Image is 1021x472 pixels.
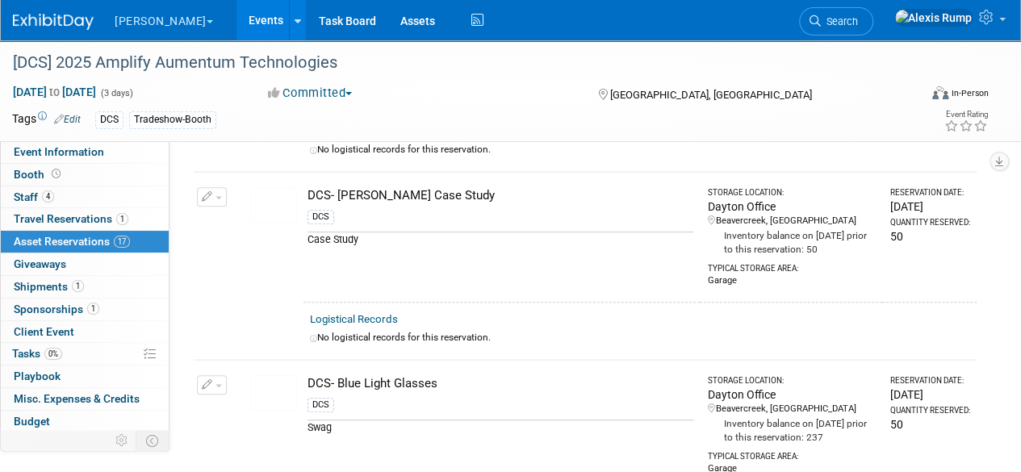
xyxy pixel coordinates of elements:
img: View Images [250,375,297,411]
div: Garage [708,274,876,287]
span: Staff [14,190,54,203]
a: Asset Reservations17 [1,231,169,253]
div: Event Format [846,84,989,108]
span: Travel Reservations [14,212,128,225]
a: Misc. Expenses & Credits [1,388,169,410]
span: Playbook [14,370,61,382]
span: 1 [116,213,128,225]
div: DCS [308,210,334,224]
img: Alexis Rump [894,9,973,27]
div: DCS [308,398,334,412]
span: 0% [44,348,62,360]
a: Logistical Records [310,313,398,325]
span: Event Information [14,145,104,158]
span: 1 [72,280,84,292]
div: Storage Location: [708,187,876,198]
div: [DCS] 2025 Amplify Aumentum Technologies [7,48,906,77]
a: Client Event [1,321,169,343]
td: Toggle Event Tabs [136,430,169,451]
a: Event Information [1,141,169,163]
img: ExhibitDay [13,14,94,30]
a: Sponsorships1 [1,299,169,320]
a: Playbook [1,365,169,387]
div: Storage Location: [708,375,876,386]
div: Beavercreek, [GEOGRAPHIC_DATA] [708,215,876,228]
div: Reservation Date: [890,187,970,198]
span: 4 [42,190,54,203]
div: Typical Storage Area: [708,257,876,274]
div: 50 [890,228,970,244]
span: Booth not reserved yet [48,168,64,180]
div: Event Rating [944,111,988,119]
span: Tasks [12,347,62,360]
span: Booth [14,168,64,181]
div: 50 [890,416,970,432]
a: Booth [1,164,169,186]
a: Travel Reservations1 [1,208,169,230]
a: Giveaways [1,253,169,275]
img: View Images [250,187,297,223]
td: Personalize Event Tab Strip [108,430,136,451]
span: 17 [114,236,130,248]
span: to [47,86,62,98]
div: Typical Storage Area: [708,445,876,462]
div: Inventory balance on [DATE] prior to this reservation: 50 [708,228,876,257]
div: DCS- [PERSON_NAME] Case Study [308,187,693,204]
a: Edit [54,114,81,125]
span: Asset Reservations [14,235,130,248]
div: Swag [308,420,693,435]
a: Budget [1,411,169,432]
a: Staff4 [1,186,169,208]
div: Quantity Reserved: [890,217,970,228]
span: Sponsorships [14,303,99,315]
div: Dayton Office [708,386,876,403]
div: No logistical records for this reservation. [310,143,970,157]
div: Tradeshow-Booth [129,111,216,128]
span: Giveaways [14,257,66,270]
button: Committed [262,85,358,102]
div: In-Person [951,87,989,99]
td: Tags [12,111,81,129]
span: 1 [87,303,99,315]
span: Shipments [14,280,84,293]
div: Reservation Date: [890,375,970,386]
div: No logistical records for this reservation. [310,331,970,345]
span: [GEOGRAPHIC_DATA], [GEOGRAPHIC_DATA] [609,89,811,101]
span: [DATE] [DATE] [12,85,97,99]
div: Quantity Reserved: [890,405,970,416]
div: [DATE] [890,198,970,215]
div: Inventory balance on [DATE] prior to this reservation: 237 [708,416,876,445]
div: Case Study [308,232,693,247]
div: DCS [95,111,123,128]
a: Search [799,7,873,36]
span: Budget [14,415,50,428]
span: Misc. Expenses & Credits [14,392,140,405]
img: Format-Inperson.png [932,86,948,99]
a: Tasks0% [1,343,169,365]
span: Client Event [14,325,74,338]
span: Search [821,15,858,27]
div: DCS- Blue Light Glasses [308,375,693,392]
div: Dayton Office [708,198,876,215]
div: [DATE] [890,386,970,403]
a: Shipments1 [1,276,169,298]
span: (3 days) [99,88,133,98]
div: Beavercreek, [GEOGRAPHIC_DATA] [708,403,876,416]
